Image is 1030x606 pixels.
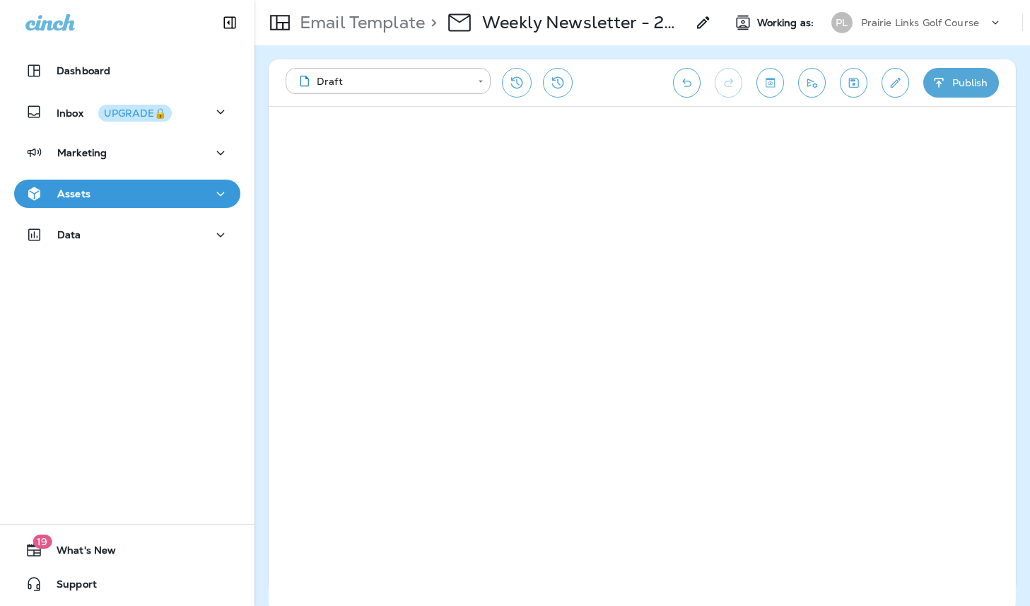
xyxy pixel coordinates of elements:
button: Publish [923,68,999,98]
span: Working as: [757,17,817,29]
div: UPGRADE🔒 [104,108,166,118]
button: InboxUPGRADE🔒 [14,98,240,126]
p: Inbox [57,105,172,120]
p: Marketing [57,147,107,158]
p: Assets [57,188,90,199]
span: Support [42,578,97,595]
button: Data [14,221,240,249]
div: Draft [295,74,468,88]
span: 19 [33,535,52,549]
button: Send test email [798,68,826,98]
button: 19What's New [14,536,240,564]
button: Assets [14,180,240,208]
button: Dashboard [14,57,240,85]
button: Restore from previous version [502,68,532,98]
button: UPGRADE🔒 [98,105,172,122]
p: Dashboard [57,65,110,76]
button: View Changelog [543,68,573,98]
button: Marketing [14,139,240,167]
button: Collapse Sidebar [210,8,250,37]
p: Data [57,229,81,240]
p: Weekly Newsletter - 2025 - 9/16 Prairie Links [482,12,686,33]
button: Edit details [882,68,909,98]
div: PL [831,12,853,33]
button: Undo [673,68,701,98]
button: Support [14,570,240,598]
p: Prairie Links Golf Course [861,17,980,28]
p: > [425,12,437,33]
span: What's New [42,544,116,561]
p: Email Template [294,12,425,33]
button: Save [840,68,867,98]
button: Toggle preview [756,68,784,98]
